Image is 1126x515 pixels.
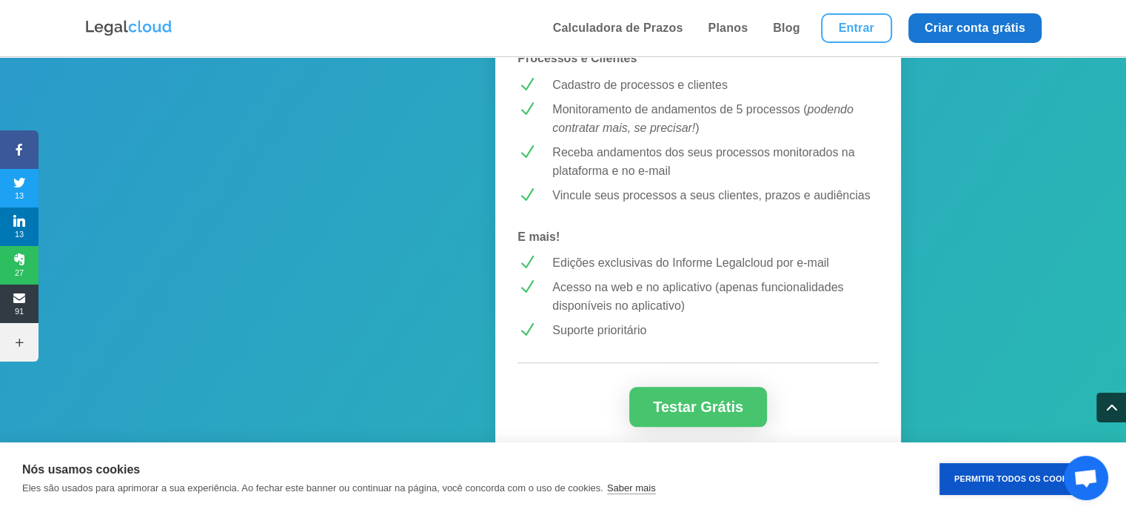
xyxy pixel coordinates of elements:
[939,463,1096,495] button: Permitir Todos os Cookies
[517,230,560,243] strong: E mais!
[552,143,879,181] p: Receba andamentos dos seus processos monitorados na plataforma e no e-mail
[517,321,536,339] span: N
[552,278,879,316] p: Acesso na web e no aplicativo (apenas funcionalidades disponíveis no aplicativo)
[552,253,879,273] p: Edições exclusivas do Informe Legalcloud por e-mail
[552,321,879,340] p: Suporte prioritário
[517,253,536,272] span: N
[552,103,854,135] em: podendo contratar mais, se precisar!
[908,13,1042,43] a: Criar conta grátis
[22,463,140,476] strong: Nós usamos cookies
[1064,456,1108,500] a: Bate-papo aberto
[517,186,536,205] span: N
[84,19,173,38] img: Logo da Legalcloud
[552,186,879,205] p: Vincule seus processos a seus clientes, prazos e audiências
[517,143,536,162] span: N
[517,76,536,94] span: N
[517,52,637,64] strong: Processos e Clientes
[821,13,892,43] a: Entrar
[629,387,767,427] a: Testar Grátis
[517,100,536,119] span: N
[552,100,879,138] p: Monitoramento de andamentos de 5 processos ( )
[22,482,603,494] p: Eles são usados para aprimorar a sua experiência. Ao fechar este banner ou continuar na página, v...
[517,278,536,296] span: N
[552,76,879,95] p: Cadastro de processos e clientes
[607,482,656,494] a: Saber mais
